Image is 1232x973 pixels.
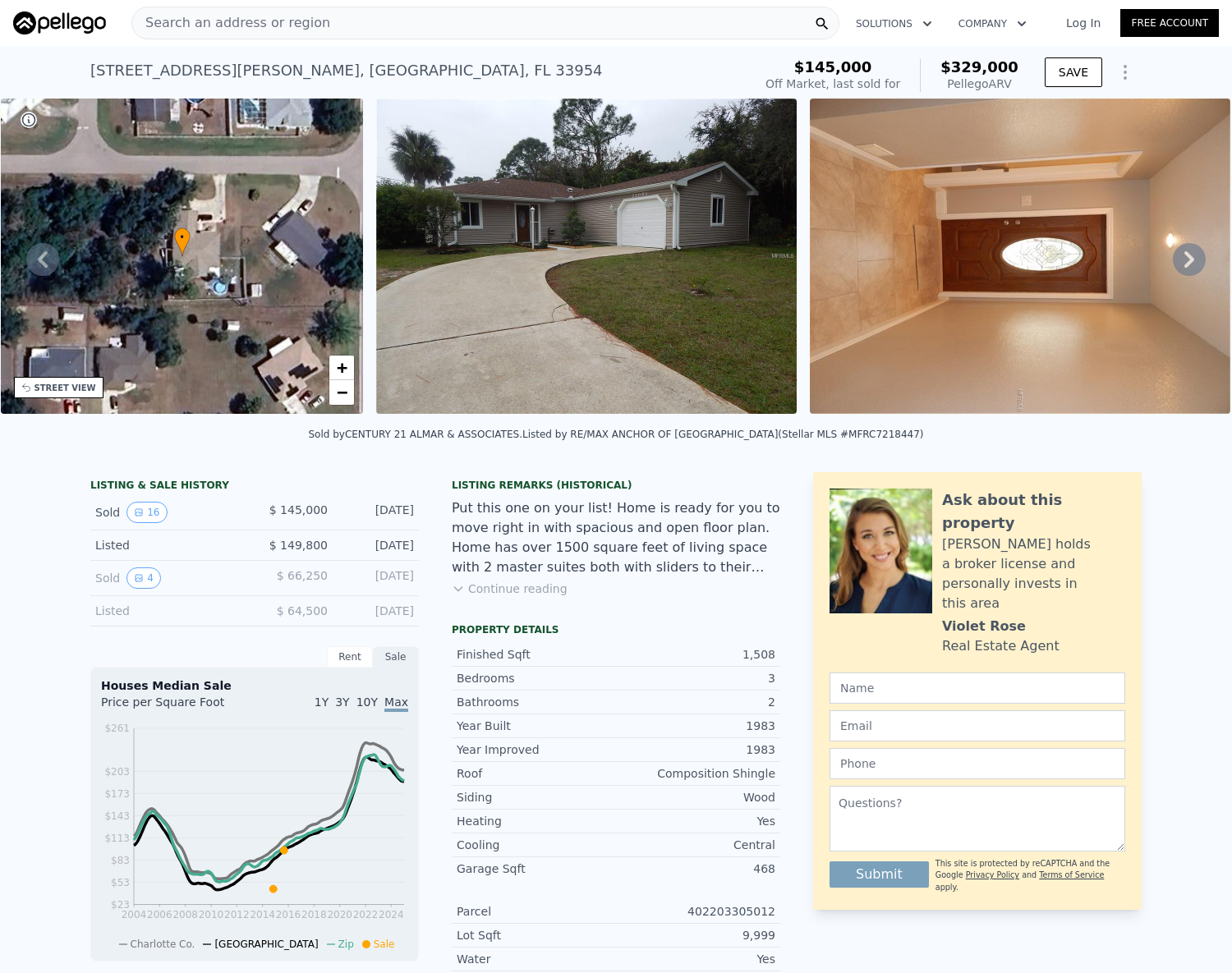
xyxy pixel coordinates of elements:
tspan: $203 [104,766,130,778]
div: Central [616,837,775,853]
div: 3 [616,670,775,686]
div: Cooling [457,837,616,853]
a: Privacy Policy [966,870,1019,879]
div: Yes [616,951,775,967]
div: Pellego ARV [940,76,1018,92]
input: Email [830,710,1125,741]
div: [PERSON_NAME] holds a broker license and personally invests in this area [942,535,1125,613]
div: 9,999 [616,927,775,943]
img: Sale: 17802022 Parcel: 32350805 [810,99,1230,414]
div: This site is protected by reCAPTCHA and the Google and apply. [935,858,1125,893]
div: Put this one on your list! Home is ready for you to move right in with spacious and open floor pl... [452,498,780,577]
div: Sold by CENTURY 21 ALMAR & ASSOCIATES . [308,429,522,440]
tspan: 2016 [276,909,301,920]
a: Log In [1046,15,1120,31]
a: Free Account [1120,9,1219,37]
span: $ 64,500 [277,604,328,617]
a: Zoom in [329,356,354,380]
button: Submit [830,861,929,888]
div: Composition Shingle [616,765,775,782]
div: Sale [373,646,419,668]
span: − [337,382,347,402]
div: • [174,227,191,256]
button: Continue reading [452,581,568,597]
div: Price per Square Foot [101,694,255,720]
span: $145,000 [794,58,872,76]
div: Lot Sqft [457,927,616,943]
div: Listed [95,537,241,553]
div: Year Built [457,718,616,734]
span: Zip [338,939,354,950]
button: Show Options [1109,56,1142,89]
div: Off Market, last sold for [765,76,900,92]
tspan: 2010 [199,909,224,920]
button: SAVE [1045,57,1102,87]
span: $329,000 [940,58,1018,76]
tspan: 2004 [122,909,147,920]
a: Zoom out [329,380,354,405]
div: 402203305012 [616,903,775,920]
span: $ 66,250 [277,569,328,582]
span: Search an address or region [132,13,330,33]
span: Max [384,695,408,712]
tspan: 2008 [172,909,198,920]
div: 468 [616,861,775,877]
span: • [174,230,191,245]
tspan: $83 [111,855,130,866]
button: View historical data [126,567,161,589]
span: $ 145,000 [269,503,328,516]
div: [DATE] [341,603,414,619]
img: Pellego [13,11,106,34]
button: Company [945,9,1040,39]
div: [DATE] [341,537,414,553]
tspan: 2018 [301,909,327,920]
span: 1Y [315,695,329,709]
span: 10Y [356,695,378,709]
div: Sold [95,502,241,523]
div: Houses Median Sale [101,677,408,694]
div: Listing Remarks (Historical) [452,479,780,492]
div: Violet Rose [942,617,1026,636]
tspan: 2012 [224,909,250,920]
div: Property details [452,623,780,636]
div: Siding [457,789,616,805]
div: Ask about this property [942,489,1125,535]
tspan: 2020 [327,909,352,920]
div: Real Estate Agent [942,636,1060,656]
div: Water [457,951,616,967]
input: Name [830,672,1125,704]
div: Garage Sqft [457,861,616,877]
div: STREET VIEW [34,382,96,394]
span: + [337,357,347,378]
div: [STREET_ADDRESS][PERSON_NAME] , [GEOGRAPHIC_DATA] , FL 33954 [90,59,603,82]
div: Yes [616,813,775,829]
tspan: $143 [104,810,130,822]
div: Sold [95,567,241,589]
div: Roof [457,765,616,782]
div: Listed [95,603,241,619]
div: Listed by RE/MAX ANCHOR OF [GEOGRAPHIC_DATA] (Stellar MLS #MFRC7218447) [522,429,924,440]
tspan: 2022 [353,909,379,920]
div: [DATE] [341,567,414,589]
tspan: $23 [111,899,130,911]
div: Wood [616,789,775,805]
button: Solutions [843,9,945,39]
div: Rent [327,646,373,668]
div: 2 [616,694,775,710]
span: Charlotte Co. [131,939,195,950]
div: 1983 [616,718,775,734]
div: Bathrooms [457,694,616,710]
tspan: $261 [104,723,130,734]
div: Parcel [457,903,616,920]
div: Heating [457,813,616,829]
div: [DATE] [341,502,414,523]
div: Finished Sqft [457,646,616,663]
tspan: 2014 [250,909,275,920]
input: Phone [830,748,1125,779]
span: Sale [374,939,395,950]
span: $ 149,800 [269,539,328,552]
div: LISTING & SALE HISTORY [90,479,419,495]
img: Sale: 17802022 Parcel: 32350805 [376,99,797,414]
button: View historical data [126,502,167,523]
tspan: $113 [104,833,130,844]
